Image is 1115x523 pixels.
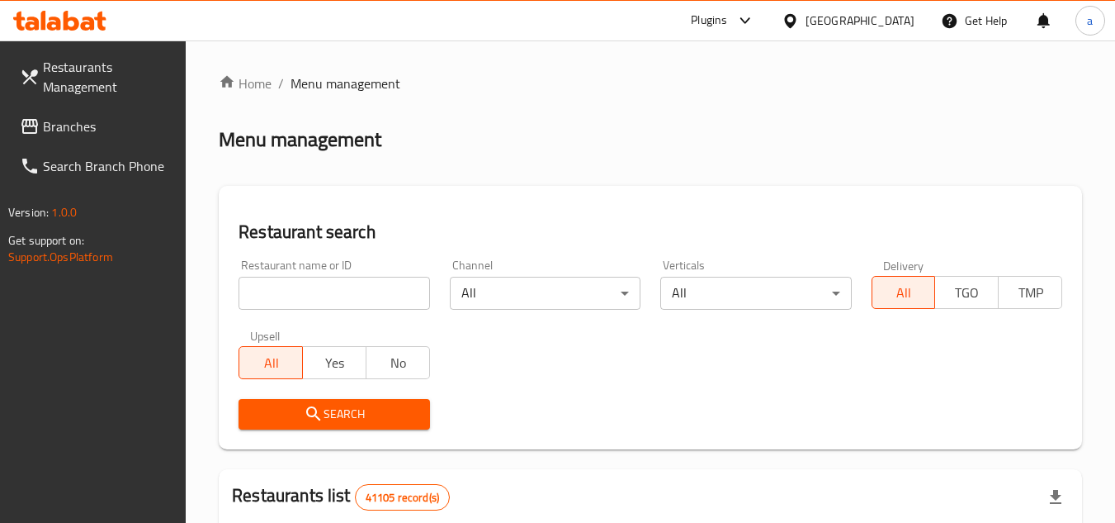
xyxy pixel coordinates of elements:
[879,281,929,305] span: All
[355,484,450,511] div: Total records count
[1005,281,1056,305] span: TMP
[51,202,77,223] span: 1.0.0
[219,74,272,93] a: Home
[942,281,992,305] span: TGO
[219,74,1082,93] nav: breadcrumb
[366,346,430,379] button: No
[7,107,187,146] a: Branches
[239,346,303,379] button: All
[998,276,1062,309] button: TMP
[239,220,1062,245] h2: Restaurant search
[373,351,423,375] span: No
[1036,478,1075,517] div: Export file
[8,246,113,268] a: Support.OpsPlatform
[278,74,284,93] li: /
[934,276,999,309] button: TGO
[43,116,173,136] span: Branches
[219,126,381,153] h2: Menu management
[660,277,851,310] div: All
[806,12,914,30] div: [GEOGRAPHIC_DATA]
[7,47,187,107] a: Restaurants Management
[43,156,173,176] span: Search Branch Phone
[691,11,727,31] div: Plugins
[309,351,360,375] span: Yes
[356,490,449,506] span: 41105 record(s)
[8,202,49,223] span: Version:
[246,351,296,375] span: All
[43,57,173,97] span: Restaurants Management
[450,277,640,310] div: All
[7,146,187,186] a: Search Branch Phone
[239,399,429,430] button: Search
[291,74,400,93] span: Menu management
[232,483,450,511] h2: Restaurants list
[250,330,281,341] label: Upsell
[239,277,429,310] input: Search for restaurant name or ID..
[252,404,416,425] span: Search
[302,346,366,379] button: Yes
[1087,12,1093,30] span: a
[8,230,84,251] span: Get support on:
[872,276,936,309] button: All
[883,259,924,271] label: Delivery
